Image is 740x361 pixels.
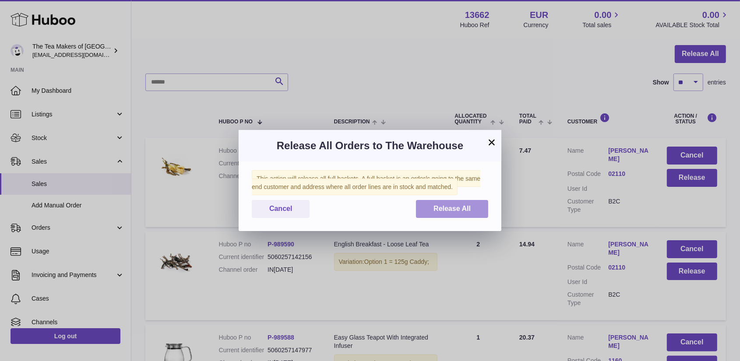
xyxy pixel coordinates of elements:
button: Release All [416,200,488,218]
button: × [486,137,497,147]
h3: Release All Orders to The Warehouse [252,139,488,153]
span: Release All [433,205,471,212]
span: Cancel [269,205,292,212]
button: Cancel [252,200,310,218]
span: This action will release all full baskets. A full basket is an order/s going to the same end cust... [252,170,480,195]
